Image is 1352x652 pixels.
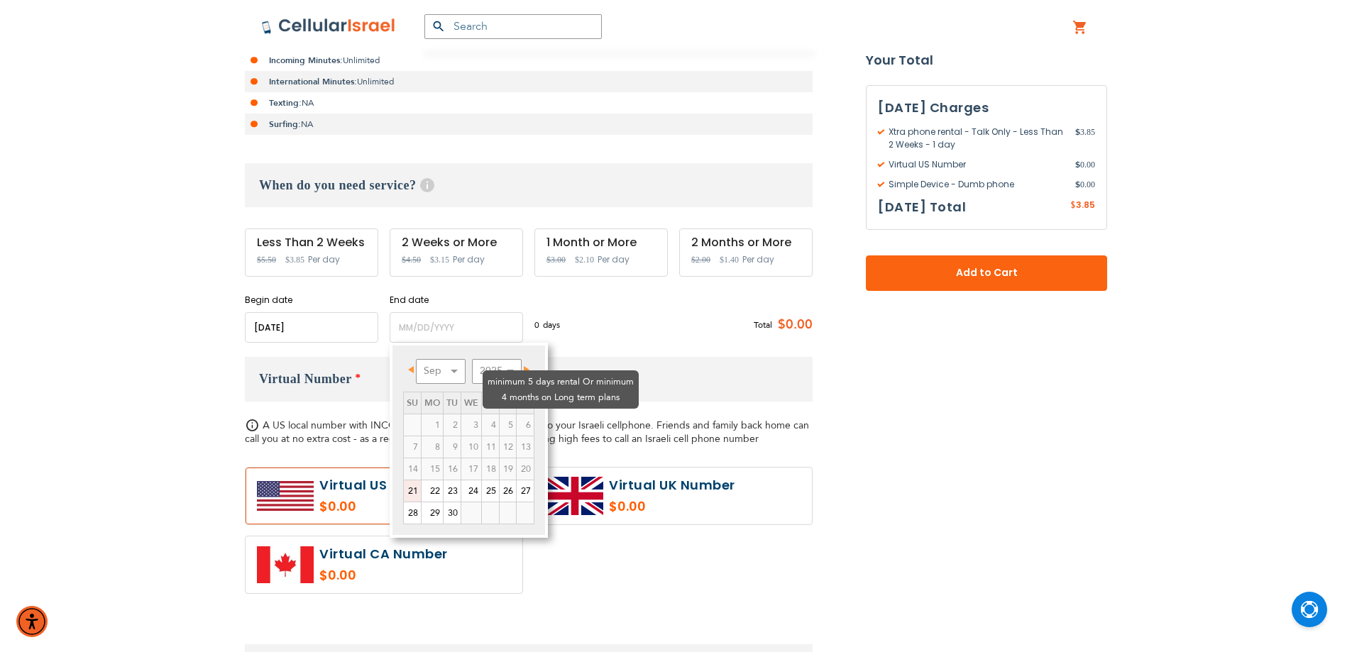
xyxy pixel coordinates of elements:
[444,458,461,480] span: 16
[269,118,301,130] strong: Surfing:
[424,14,602,39] input: Search
[517,458,534,480] span: 20
[534,319,543,331] span: 0
[546,255,566,265] span: $3.00
[422,502,443,524] a: 29
[1075,178,1080,191] span: $
[500,458,517,480] td: minimum 5 days rental Or minimum 4 months on Long term plans
[461,480,481,502] a: 24
[461,458,482,480] td: minimum 5 days rental Or minimum 4 months on Long term plans
[517,458,534,480] td: minimum 5 days rental Or minimum 4 months on Long term plans
[405,361,422,379] a: Prev
[913,266,1060,281] span: Add to Cart
[772,314,813,336] span: $0.00
[517,480,534,502] a: 27
[444,480,461,502] a: 23
[245,114,813,135] li: NA
[245,419,809,446] span: A US local number with INCOMING calls and sms, that comes to your Israeli cellphone. Friends and ...
[402,255,421,265] span: $4.50
[404,502,421,524] a: 28
[261,18,396,35] img: Cellular Israel Logo
[269,97,302,109] strong: Texting:
[422,480,443,502] a: 22
[416,359,466,384] select: Select month
[866,50,1107,71] strong: Your Total
[245,50,813,71] li: Unlimited
[754,319,772,331] span: Total
[524,366,529,373] span: Next
[444,458,461,480] td: minimum 5 days rental Or minimum 4 months on Long term plans
[245,294,378,306] label: Begin date
[408,366,414,373] span: Prev
[878,97,1095,118] h3: [DATE] Charges
[453,253,485,266] span: Per day
[500,480,516,502] a: 26
[878,158,1075,171] span: Virtual US Number
[878,126,1075,151] span: Xtra phone rental - Talk Only - Less Than 2 Weeks - 1 day
[402,236,511,249] div: 2 Weeks or More
[691,255,710,265] span: $2.00
[472,359,522,384] select: Select year
[598,253,630,266] span: Per day
[245,71,813,92] li: Unlimited
[245,92,813,114] li: NA
[422,458,443,480] span: 15
[1075,126,1080,138] span: $
[500,458,516,480] span: 19
[422,458,444,480] td: minimum 5 days rental Or minimum 4 months on Long term plans
[1075,158,1095,171] span: 0.00
[420,178,434,192] span: Help
[482,458,500,480] td: minimum 5 days rental Or minimum 4 months on Long term plans
[404,480,421,502] a: 21
[269,76,357,87] strong: International Minutes:
[1075,178,1095,191] span: 0.00
[878,197,966,218] h3: [DATE] Total
[245,163,813,207] h3: When do you need service?
[482,480,499,502] a: 25
[285,255,304,265] span: $3.85
[257,236,366,249] div: Less Than 2 Weeks
[308,253,340,266] span: Per day
[257,255,276,265] span: $5.50
[390,312,523,343] input: MM/DD/YYYY
[720,255,739,265] span: $1.40
[16,606,48,637] div: Accessibility Menu
[546,236,656,249] div: 1 Month or More
[430,255,449,265] span: $3.15
[1076,199,1095,211] span: 3.85
[1075,126,1095,151] span: 3.85
[878,178,1075,191] span: Simple Device - Dumb phone
[543,319,560,331] span: days
[404,458,422,480] td: minimum 5 days rental Or minimum 4 months on Long term plans
[404,458,421,480] span: 14
[1075,158,1080,171] span: $
[461,458,481,480] span: 17
[259,372,352,386] span: Virtual Number
[482,458,499,480] span: 18
[269,55,343,66] strong: Incoming Minutes:
[245,312,378,343] input: MM/DD/YYYY
[742,253,774,266] span: Per day
[1070,199,1076,212] span: $
[866,255,1107,291] button: Add to Cart
[575,255,594,265] span: $2.10
[444,502,461,524] a: 30
[515,361,533,379] a: Next
[691,236,801,249] div: 2 Months or More
[390,294,523,306] label: End date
